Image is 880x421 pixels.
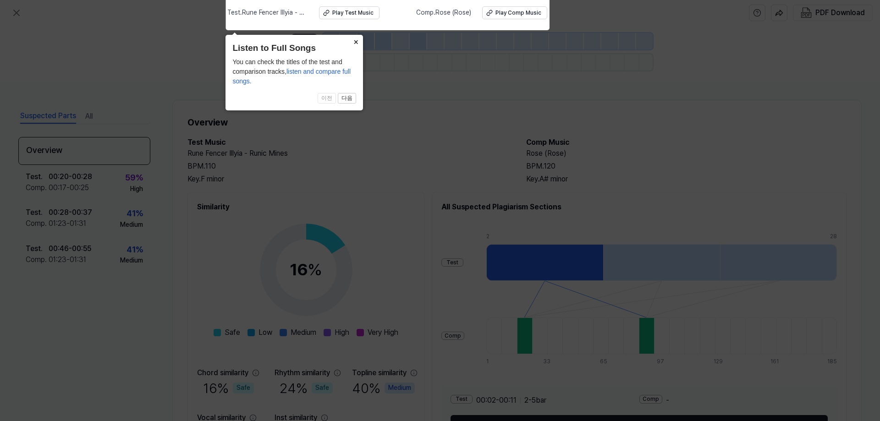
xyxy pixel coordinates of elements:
div: You can check the titles of the test and comparison tracks, [232,57,356,86]
button: Play Test Music [319,6,379,19]
div: Play Comp Music [495,9,541,17]
span: listen and compare full songs. [232,68,351,85]
button: 다음 [338,93,356,104]
header: Listen to Full Songs [232,42,356,55]
button: Close [348,35,363,48]
button: Play Comp Music [482,6,547,19]
span: Comp . Rose (Rose) [416,8,471,17]
span: Test . Rune Fencer Illyia - Runic Mines [227,8,308,17]
div: Play Test Music [332,9,374,17]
